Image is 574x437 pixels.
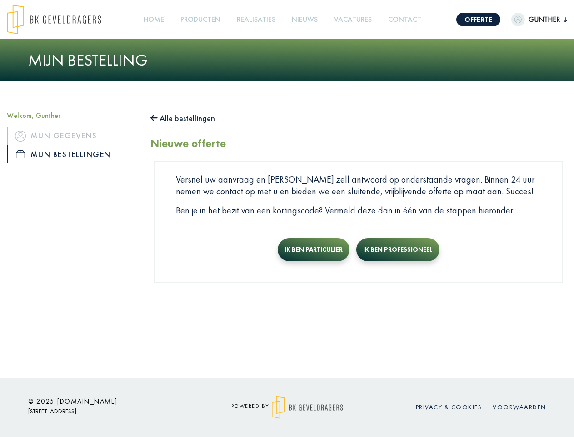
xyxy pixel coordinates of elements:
[272,396,343,419] img: logo
[150,137,226,150] h2: Nieuwe offerte
[176,173,541,197] p: Versnel uw aanvraag en [PERSON_NAME] zelf antwoord op onderstaande vragen. Binnen 24 uur nemen we...
[356,238,439,261] button: Ik ben professioneel
[416,403,482,411] a: Privacy & cookies
[7,127,137,145] a: iconMijn gegevens
[16,150,25,158] img: icon
[288,10,321,30] a: Nieuws
[205,396,369,419] div: powered by
[176,204,541,216] p: Ben je in het bezit van een kortingscode? Vermeld deze dan in één van de stappen hieronder.
[140,10,168,30] a: Home
[233,10,279,30] a: Realisaties
[28,51,546,70] h1: Mijn bestelling
[511,13,525,26] img: dummypic.png
[7,145,137,163] a: iconMijn bestellingen
[525,14,564,25] span: Gunther
[330,10,375,30] a: Vacatures
[7,111,137,120] h5: Welkom, Gunther
[7,5,101,35] img: logo
[511,13,567,26] button: Gunther
[177,10,224,30] a: Producten
[150,111,215,126] button: Alle bestellingen
[493,403,546,411] a: Voorwaarden
[28,397,192,406] h6: © 2025 [DOMAIN_NAME]
[384,10,425,30] a: Contact
[278,238,349,261] button: Ik ben particulier
[15,131,26,142] img: icon
[456,13,500,26] a: Offerte
[28,406,192,417] p: [STREET_ADDRESS]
